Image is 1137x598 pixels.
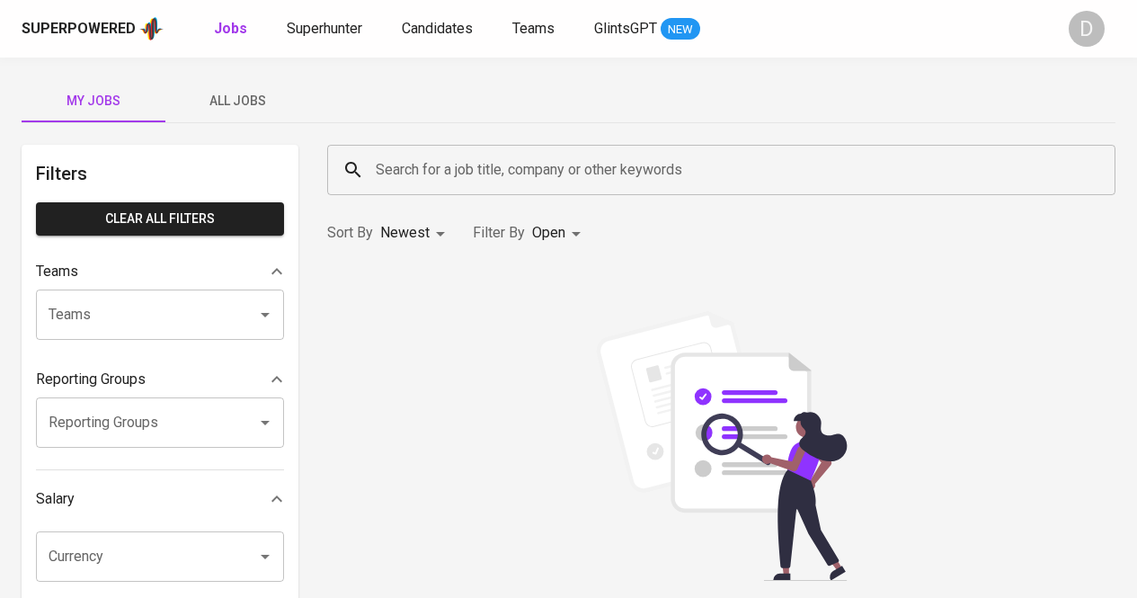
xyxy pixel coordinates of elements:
button: Open [253,302,278,327]
span: Superhunter [287,20,362,37]
p: Newest [380,222,430,244]
div: Salary [36,481,284,517]
span: All Jobs [176,90,298,112]
div: Teams [36,254,284,290]
a: Jobs [214,18,251,40]
span: GlintsGPT [594,20,657,37]
h6: Filters [36,159,284,188]
p: Salary [36,488,75,510]
a: Superhunter [287,18,366,40]
p: Teams [36,261,78,282]
div: Reporting Groups [36,361,284,397]
p: Sort By [327,222,373,244]
a: GlintsGPT NEW [594,18,700,40]
a: Superpoweredapp logo [22,15,164,42]
span: Candidates [402,20,473,37]
p: Filter By [473,222,525,244]
span: NEW [661,21,700,39]
p: Reporting Groups [36,369,146,390]
span: My Jobs [32,90,155,112]
button: Clear All filters [36,202,284,236]
button: Open [253,410,278,435]
a: Candidates [402,18,476,40]
div: D [1069,11,1105,47]
span: Open [532,224,565,241]
span: Teams [512,20,555,37]
div: Superpowered [22,19,136,40]
span: Clear All filters [50,208,270,230]
img: app logo [139,15,164,42]
div: Open [532,217,587,250]
b: Jobs [214,20,247,37]
button: Open [253,544,278,569]
img: file_searching.svg [587,311,857,581]
div: Newest [380,217,451,250]
a: Teams [512,18,558,40]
